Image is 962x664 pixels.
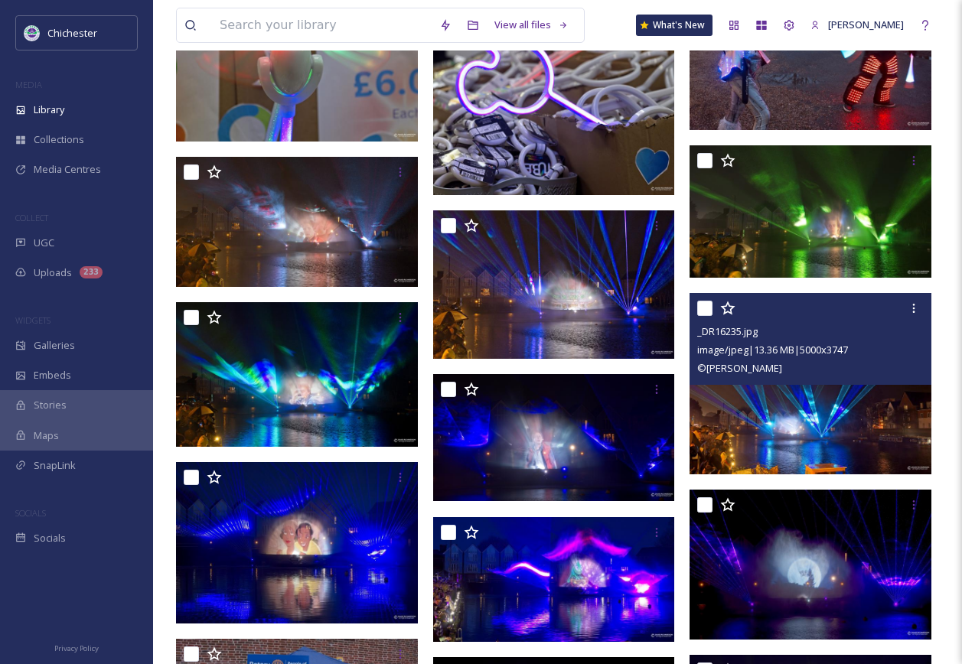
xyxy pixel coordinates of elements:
[54,643,99,653] span: Privacy Policy
[15,314,51,326] span: WIDGETS
[176,462,418,623] img: Page 8 - 11 - Laser show - _DR17343.jpg
[176,157,418,287] img: _DR15935.jpg
[697,343,848,356] span: image/jpeg | 13.36 MB | 5000 x 3747
[34,338,75,353] span: Galleries
[34,162,101,177] span: Media Centres
[34,103,64,117] span: Library
[34,531,66,545] span: Socials
[690,490,931,640] img: _DR16196.jpg
[24,25,40,41] img: Logo_of_Chichester_District_Council.png
[487,10,576,40] a: View all files
[34,458,76,473] span: SnapLink
[690,145,931,278] img: _DR16119.jpg
[34,428,59,443] span: Maps
[176,302,418,447] img: _DR15855.jpg
[34,368,71,382] span: Embeds
[54,638,99,656] a: Privacy Policy
[636,15,713,36] a: What's New
[697,361,782,375] span: © [PERSON_NAME]
[803,10,911,40] a: [PERSON_NAME]
[34,236,54,250] span: UGC
[828,18,904,31] span: [PERSON_NAME]
[34,398,67,412] span: Stories
[15,212,48,223] span: COLLECT
[80,266,103,278] div: 233
[433,210,675,359] img: _DR15917.jpg
[433,374,675,502] img: _DR15897.jpg
[15,507,46,519] span: SOCIALS
[47,26,97,40] span: Chichester
[34,265,72,280] span: Uploads
[212,8,432,42] input: Search your library
[697,324,758,338] span: _DR16235.jpg
[15,79,42,90] span: MEDIA
[34,132,84,147] span: Collections
[433,516,675,641] img: _DR17431.jpg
